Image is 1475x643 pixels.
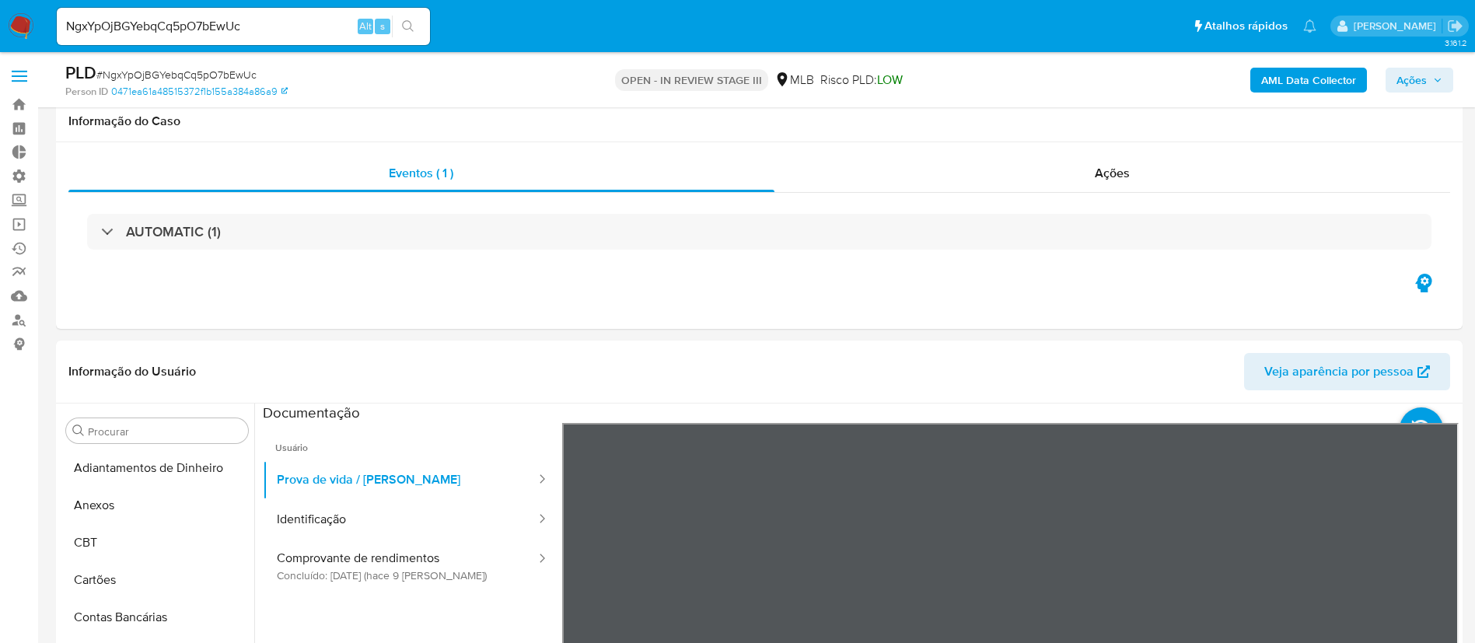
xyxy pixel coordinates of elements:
[60,524,254,561] button: CBT
[877,71,903,89] span: LOW
[65,60,96,85] b: PLD
[380,19,385,33] span: s
[359,19,372,33] span: Alt
[1386,68,1453,93] button: Ações
[60,561,254,599] button: Cartões
[1447,18,1463,34] a: Sair
[60,449,254,487] button: Adiantamentos de Dinheiro
[615,69,768,91] p: OPEN - IN REVIEW STAGE III
[1244,353,1450,390] button: Veja aparência por pessoa
[1264,353,1414,390] span: Veja aparência por pessoa
[389,164,453,182] span: Eventos ( 1 )
[820,72,903,89] span: Risco PLD:
[126,223,221,240] h3: AUTOMATIC (1)
[392,16,424,37] button: search-icon
[774,72,814,89] div: MLB
[1261,68,1356,93] b: AML Data Collector
[1396,68,1427,93] span: Ações
[1250,68,1367,93] button: AML Data Collector
[111,85,288,99] a: 0471ea61a48515372f1b155a384a86a9
[1303,19,1316,33] a: Notificações
[60,487,254,524] button: Anexos
[57,16,430,37] input: Pesquise usuários ou casos...
[88,425,242,439] input: Procurar
[1204,18,1288,34] span: Atalhos rápidos
[1354,19,1442,33] p: adriano.brito@mercadolivre.com
[87,214,1431,250] div: AUTOMATIC (1)
[72,425,85,437] button: Procurar
[68,114,1450,129] h1: Informação do Caso
[1095,164,1130,182] span: Ações
[96,67,257,82] span: # NgxYpOjBGYebqCq5pO7bEwUc
[68,364,196,379] h1: Informação do Usuário
[60,599,254,636] button: Contas Bancárias
[65,85,108,99] b: Person ID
